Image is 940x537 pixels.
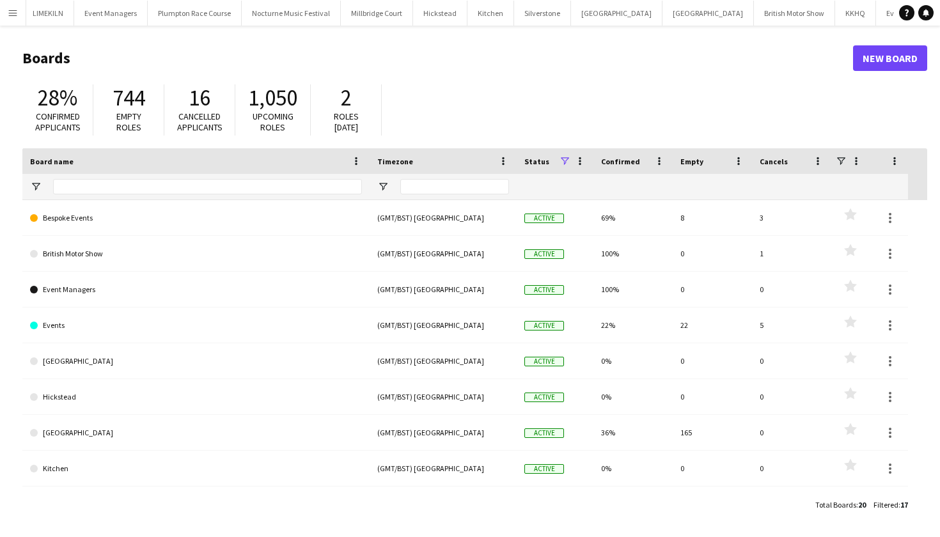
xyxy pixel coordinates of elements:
button: Events [876,1,919,26]
div: 0 [752,415,831,450]
a: Event Managers [30,272,362,307]
span: Active [524,321,564,331]
a: [GEOGRAPHIC_DATA] [30,343,362,379]
button: British Motor Show [754,1,835,26]
button: Kitchen [467,1,514,26]
div: (GMT/BST) [GEOGRAPHIC_DATA] [370,415,517,450]
a: Bespoke Events [30,200,362,236]
span: Confirmed [601,157,640,166]
div: 100% [593,236,673,271]
div: (GMT/BST) [GEOGRAPHIC_DATA] [370,486,517,522]
div: 0 [752,272,831,307]
div: 0 [673,236,752,271]
div: 0 [673,451,752,486]
div: 100% [593,272,673,307]
span: Upcoming roles [253,111,294,133]
div: 0 [673,272,752,307]
div: 165 [673,415,752,450]
span: Total Boards [815,500,856,510]
div: 0% [593,379,673,414]
input: Timezone Filter Input [400,179,509,194]
span: Board name [30,157,74,166]
div: 0 [673,343,752,378]
button: [GEOGRAPHIC_DATA] [571,1,662,26]
span: Active [524,214,564,223]
button: Silverstone [514,1,571,26]
span: Active [524,393,564,402]
div: 22% [593,307,673,343]
div: (GMT/BST) [GEOGRAPHIC_DATA] [370,272,517,307]
a: New Board [853,45,927,71]
div: 36% [593,415,673,450]
a: Hickstead [30,379,362,415]
div: 22 [673,307,752,343]
span: 17 [900,500,908,510]
div: 0 [752,451,831,486]
div: 0 [752,486,831,522]
span: Cancels [760,157,788,166]
div: (GMT/BST) [GEOGRAPHIC_DATA] [370,379,517,414]
a: British Motor Show [30,236,362,272]
div: 100% [593,486,673,522]
button: Event Managers [74,1,148,26]
a: KKHQ [30,486,362,522]
a: [GEOGRAPHIC_DATA] [30,415,362,451]
span: 20 [858,500,866,510]
button: KKHQ [835,1,876,26]
span: Roles [DATE] [334,111,359,133]
div: 0 [752,379,831,414]
div: (GMT/BST) [GEOGRAPHIC_DATA] [370,200,517,235]
div: (GMT/BST) [GEOGRAPHIC_DATA] [370,307,517,343]
span: Confirmed applicants [35,111,81,133]
button: Nocturne Music Festival [242,1,341,26]
span: Active [524,249,564,259]
div: 0 [673,379,752,414]
div: : [815,492,866,517]
span: Active [524,428,564,438]
span: Active [524,464,564,474]
a: Kitchen [30,451,362,486]
div: 1 [752,236,831,271]
div: 0% [593,343,673,378]
div: (GMT/BST) [GEOGRAPHIC_DATA] [370,236,517,271]
span: Active [524,357,564,366]
span: 2 [341,84,352,112]
span: Empty [680,157,703,166]
div: : [873,492,908,517]
span: Empty roles [116,111,141,133]
div: 69% [593,200,673,235]
span: Cancelled applicants [177,111,223,133]
button: Millbridge Court [341,1,413,26]
span: Filtered [873,500,898,510]
div: 3 [752,200,831,235]
div: (GMT/BST) [GEOGRAPHIC_DATA] [370,451,517,486]
span: Active [524,285,564,295]
button: LIMEKILN [22,1,74,26]
span: Timezone [377,157,413,166]
button: Open Filter Menu [30,181,42,192]
span: 1,050 [248,84,297,112]
div: 0% [593,451,673,486]
button: Hickstead [413,1,467,26]
span: Status [524,157,549,166]
button: Open Filter Menu [377,181,389,192]
div: 5 [752,307,831,343]
button: [GEOGRAPHIC_DATA] [662,1,754,26]
span: 744 [113,84,145,112]
span: 28% [38,84,77,112]
div: 8 [673,200,752,235]
span: 16 [189,84,210,112]
a: Events [30,307,362,343]
div: 0 [673,486,752,522]
div: 0 [752,343,831,378]
h1: Boards [22,49,853,68]
div: (GMT/BST) [GEOGRAPHIC_DATA] [370,343,517,378]
input: Board name Filter Input [53,179,362,194]
button: Plumpton Race Course [148,1,242,26]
